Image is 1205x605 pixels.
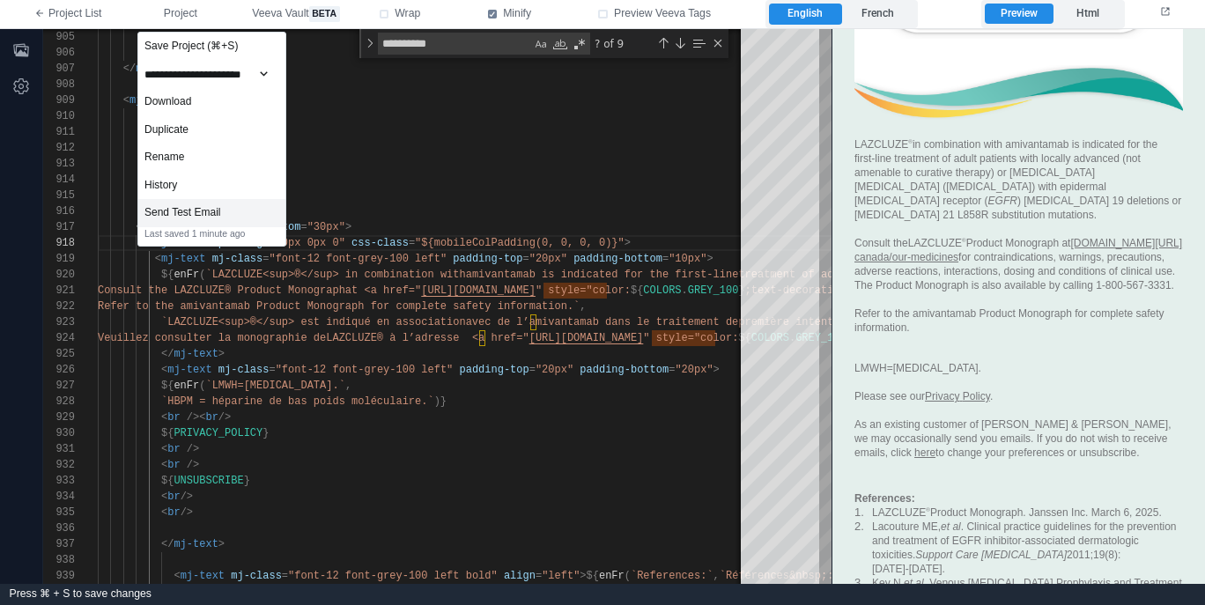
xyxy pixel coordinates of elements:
[682,284,688,297] span: .
[187,459,199,471] span: />
[43,188,75,203] div: 915
[631,284,643,297] span: ${
[174,570,180,582] span: <
[43,362,75,378] div: 926
[161,348,174,360] span: </
[138,199,285,227] div: Send Test Email
[161,411,167,424] span: <
[529,253,567,265] span: "20px"
[123,94,129,107] span: <
[98,284,345,297] span: Consult the LAZCLUZE® Product Monograph
[379,33,531,54] textarea: Find
[282,570,288,582] span: =
[167,506,180,519] span: br
[138,88,285,116] div: Download
[529,364,536,376] span: =
[43,124,75,140] div: 911
[269,253,447,265] span: "font-12 font-grey-100 left"
[713,570,720,582] span: ,
[136,63,199,75] span: mj-wrapper
[138,227,285,246] div: Last saved 1 minute ago
[345,221,351,233] span: >
[688,284,739,297] span: GREY_100
[571,35,588,53] div: Use Regular Expression (⌥⌘R)
[218,538,225,550] span: >
[161,316,466,328] span: `LAZCLUZE<sup>®</sup> est indiqué en association
[309,6,340,22] span: beta
[43,441,75,457] div: 931
[167,364,211,376] span: mj-text
[43,172,75,188] div: 914
[71,548,92,560] em: et al
[138,116,285,144] div: Duplicate
[523,253,529,265] span: =
[269,364,275,376] span: =
[43,92,75,108] div: 909
[43,203,75,219] div: 916
[269,237,344,249] span: "20px 0px 0"
[43,425,75,441] div: 930
[529,332,644,344] span: [URL][DOMAIN_NAME]
[252,6,339,22] span: Veeva Vault
[231,570,282,582] span: mj-class
[466,269,739,281] span: amivantamab is indicated for the first-line
[181,570,225,582] span: mj-text
[43,314,75,330] div: 923
[174,475,243,487] span: UNSUBSCRIBE
[262,427,269,439] span: }
[161,506,167,519] span: <
[711,36,725,50] div: Close (Escape)
[129,94,193,107] span: mj-wrapper
[307,221,345,233] span: "30px"
[218,237,262,249] span: padding
[580,300,586,313] span: ,
[43,378,75,394] div: 927
[409,237,415,249] span: =
[43,536,75,552] div: 937
[542,570,580,582] span: "left"
[138,144,285,172] div: Rename
[625,570,631,582] span: (
[218,411,231,424] span: />
[421,284,536,297] span: [URL][DOMAIN_NAME]
[43,61,75,77] div: 907
[669,253,706,265] span: "10px"
[43,251,75,267] div: 919
[138,172,285,200] a: History
[137,32,286,247] div: Project
[43,235,75,251] div: 918
[43,219,75,235] div: 917
[832,29,1205,584] iframe: preview
[351,300,580,313] span: ph for complete safety information.`
[161,395,434,408] span: `HBPM = héparine de bas poids moléculaire.`
[351,237,409,249] span: css-class
[181,506,193,519] span: />
[662,253,669,265] span: =
[161,427,174,439] span: ${
[43,330,75,346] div: 924
[43,473,75,489] div: 933
[205,411,218,424] span: br
[43,346,75,362] div: 925
[40,547,351,589] td: Key N, . Venous [MEDICAL_DATA] Prophylaxis and Treatment in Patients with [MEDICAL_DATA]: ASCO Gu...
[314,235,315,251] textarea: Editor content;Press Alt+F1 for Accessibility Options.
[43,140,75,156] div: 912
[326,332,529,344] span: LAZCLUZE® à l’adresse <a href="
[218,364,270,376] span: mj-class
[199,269,205,281] span: (
[167,443,180,455] span: br
[161,538,174,550] span: </
[580,364,669,376] span: padding-bottom
[161,491,167,503] span: <
[532,35,550,53] div: Match Case (⌥⌘C)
